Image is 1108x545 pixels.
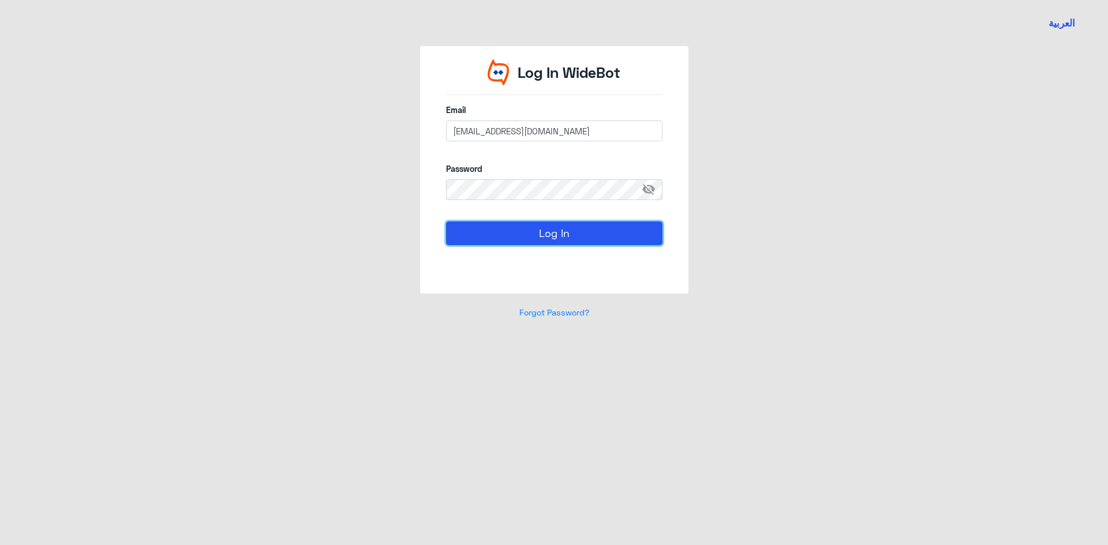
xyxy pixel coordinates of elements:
label: Password [446,163,662,175]
span: visibility_off [642,179,662,200]
label: Email [446,104,662,116]
p: Log In WideBot [518,62,620,84]
input: Enter your email here... [446,121,662,141]
button: Log In [446,221,662,245]
button: العربية [1049,16,1075,31]
a: Switch language [1042,9,1082,37]
a: Forgot Password? [519,307,589,317]
img: Widebot Logo [488,59,510,86]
